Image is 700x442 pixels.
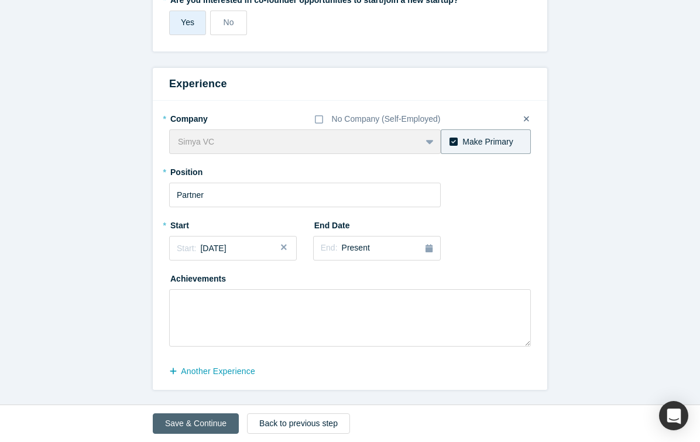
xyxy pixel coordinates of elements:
[177,244,196,253] span: Start:
[181,18,194,27] span: Yes
[169,269,235,285] label: Achievements
[247,413,350,434] button: Back to previous step
[279,236,297,261] button: Close
[321,243,338,252] span: End:
[313,236,441,261] button: End:Present
[153,413,239,434] button: Save & Continue
[169,109,235,125] label: Company
[200,244,226,253] span: [DATE]
[313,215,379,232] label: End Date
[342,243,370,252] span: Present
[169,76,531,92] h3: Experience
[169,162,235,179] label: Position
[462,136,513,148] div: Make Primary
[224,18,234,27] span: No
[332,113,441,125] div: No Company (Self-Employed)
[169,183,441,207] input: Sales Manager
[169,361,267,382] button: another Experience
[169,215,235,232] label: Start
[169,236,297,261] button: Start:[DATE]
